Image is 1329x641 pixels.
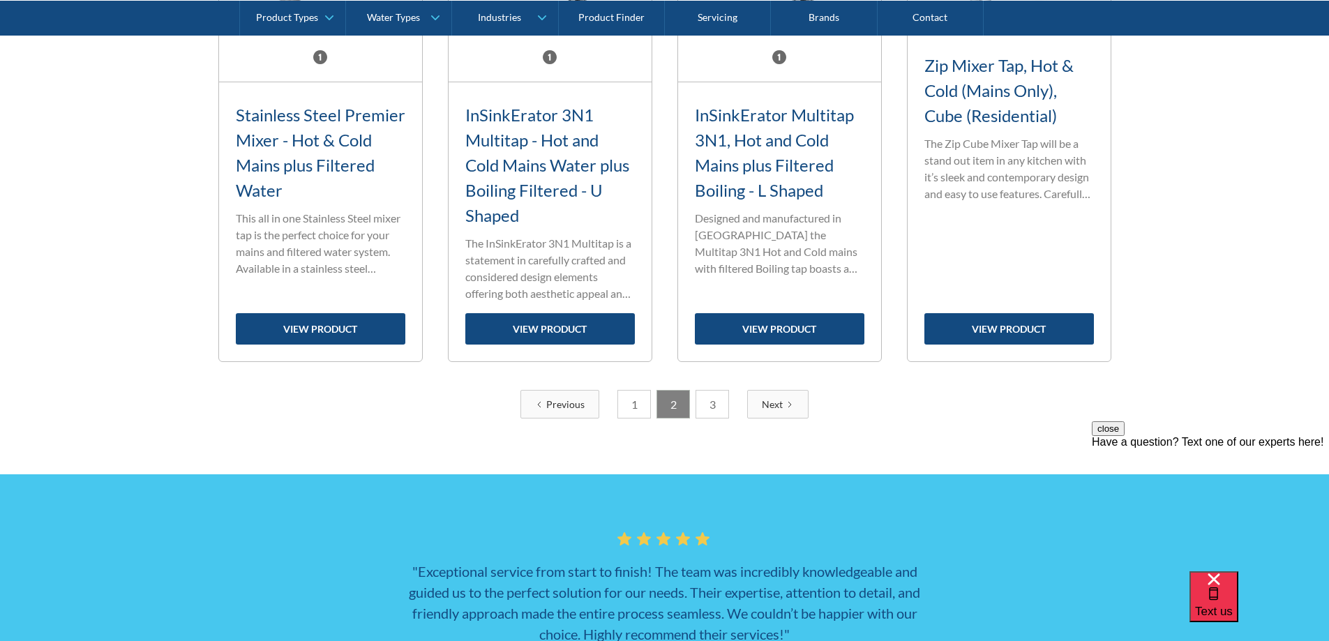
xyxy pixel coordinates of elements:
[478,11,521,23] div: Industries
[695,313,864,345] a: view product
[236,103,405,203] h3: Stainless Steel Premier Mixer - Hot & Cold Mains plus Filtered Water
[696,390,729,418] a: 3
[924,135,1094,202] p: The Zip Cube Mixer Tap will be a stand out item in any kitchen with it’s sleek and contemporary d...
[465,313,635,345] a: view product
[236,313,405,345] a: view product
[924,53,1094,128] h3: Zip Mixer Tap, Hot & Cold (Mains Only), Cube (Residential)
[520,390,599,418] a: Previous Page
[1189,571,1329,641] iframe: podium webchat widget bubble
[695,103,864,203] h3: InSinkErator Multitap 3N1, Hot and Cold Mains plus Filtered Boiling - L Shaped
[1092,421,1329,589] iframe: podium webchat widget prompt
[617,390,651,418] a: 1
[762,397,783,412] div: Next
[256,11,318,23] div: Product Types
[218,390,1111,418] div: List
[236,210,405,277] p: This all in one Stainless Steel mixer tap is the perfect choice for your mains and filtered water...
[656,390,690,418] a: 2
[546,397,585,412] div: Previous
[924,313,1094,345] a: view product
[367,11,420,23] div: Water Types
[465,103,635,228] h3: InSinkErator 3N1 Multitap - Hot and Cold Mains Water plus Boiling Filtered - U Shaped
[465,235,635,302] p: The InSinkErator 3N1 Multitap is a statement in carefully crafted and considered design elements ...
[747,390,809,418] a: Next Page
[695,210,864,277] p: Designed and manufactured in [GEOGRAPHIC_DATA] the Multitap 3N1 Hot and Cold mains with filtered ...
